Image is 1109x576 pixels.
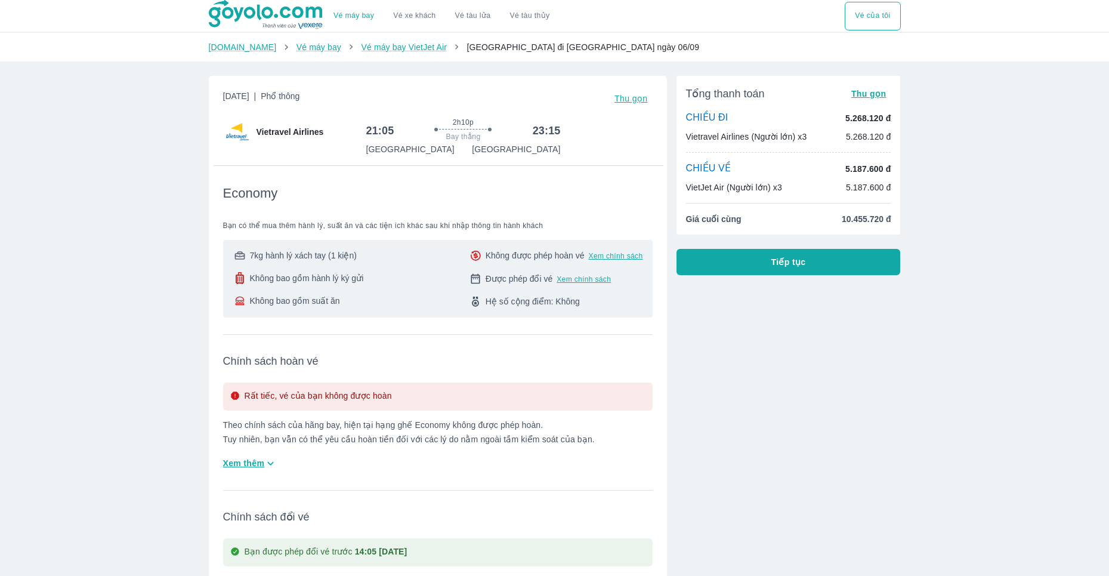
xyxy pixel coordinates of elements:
[223,221,653,230] span: Bạn có thể mua thêm hành lý, suất ăn và các tiện ích khác sau khi nhập thông tin hành khách
[254,91,257,101] span: |
[324,2,559,30] div: choose transportation mode
[686,131,807,143] p: Vietravel Airlines (Người lớn) x3
[486,250,585,261] span: Không được phép hoàn vé
[845,163,891,175] p: 5.187.600 đ
[676,249,901,275] button: Tiếp tục
[393,11,435,20] a: Vé xe khách
[845,2,900,30] button: Vé của tôi
[610,90,653,107] button: Thu gọn
[223,354,653,368] span: Chính sách hoàn vé
[223,510,653,524] span: Chính sách đổi vé
[686,213,742,225] span: Giá cuối cùng
[500,2,559,30] button: Vé tàu thủy
[366,143,454,155] p: [GEOGRAPHIC_DATA]
[333,11,374,20] a: Vé máy bay
[845,112,891,124] p: 5.268.120 đ
[446,2,501,30] a: Vé tàu lửa
[366,124,394,138] h6: 21:05
[467,42,699,52] span: [GEOGRAPHIC_DATA] đi [GEOGRAPHIC_DATA] ngày 06/09
[686,181,782,193] p: VietJet Air (Người lớn) x3
[686,162,731,175] p: CHIỀU VỀ
[842,213,891,225] span: 10.455.720 đ
[245,546,407,559] p: Bạn được phép đổi vé trước
[209,41,901,53] nav: breadcrumb
[845,2,900,30] div: choose transportation mode
[223,420,653,444] p: Theo chính sách của hãng bay, hiện tại hạng ghế Economy không được phép hoàn. Tuy nhiên, bạn vẫn ...
[249,272,363,284] span: Không bao gồm hành lý ký gửi
[557,275,611,284] button: Xem chính sách
[218,454,282,473] button: Xem thêm
[472,143,560,155] p: [GEOGRAPHIC_DATA]
[245,390,392,403] p: Rất tiếc, vé của bạn không được hoàn
[486,273,553,285] span: Được phép đổi vé
[453,118,474,127] span: 2h10p
[686,87,765,101] span: Tổng thanh toán
[223,90,300,107] span: [DATE]
[614,94,648,103] span: Thu gọn
[361,42,446,52] a: Vé máy bay VietJet Air
[223,457,265,469] span: Xem thêm
[589,251,643,261] button: Xem chính sách
[257,126,324,138] span: Vietravel Airlines
[249,250,356,261] span: 7kg hành lý xách tay (1 kiện)
[249,295,339,307] span: Không bao gồm suất ăn
[533,124,561,138] h6: 23:15
[261,91,299,101] span: Phổ thông
[209,42,277,52] a: [DOMAIN_NAME]
[446,132,481,141] span: Bay thẳng
[486,295,580,307] span: Hệ số cộng điểm: Không
[223,185,278,202] span: Economy
[851,89,886,98] span: Thu gọn
[296,42,341,52] a: Vé máy bay
[771,256,806,268] span: Tiếp tục
[686,112,728,125] p: CHIỀU ĐI
[847,85,891,102] button: Thu gọn
[846,131,891,143] p: 5.268.120 đ
[846,181,891,193] p: 5.187.600 đ
[355,547,407,556] strong: 14:05 [DATE]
